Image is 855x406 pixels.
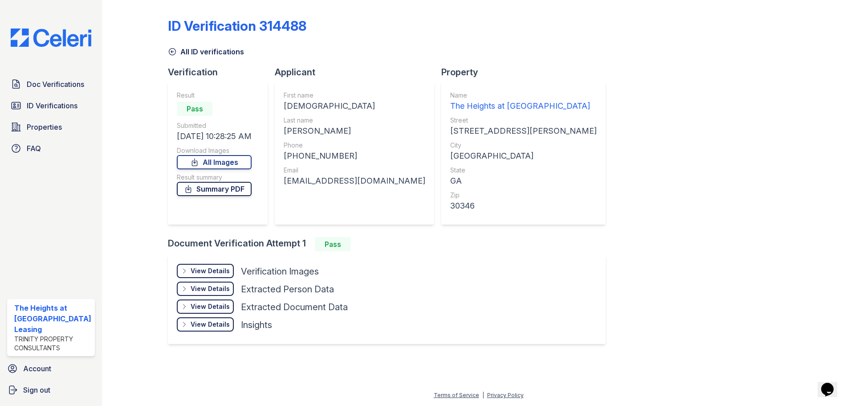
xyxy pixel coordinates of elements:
div: [STREET_ADDRESS][PERSON_NAME] [450,125,597,137]
a: Account [4,360,98,377]
div: Submitted [177,121,252,130]
img: CE_Logo_Blue-a8612792a0a2168367f1c8372b55b34899dd931a85d93a1a3d3e32e68fde9ad4.png [4,29,98,47]
a: FAQ [7,139,95,157]
div: Verification [168,66,275,78]
div: Document Verification Attempt 1 [168,237,613,251]
a: All Images [177,155,252,169]
div: First name [284,91,425,100]
div: City [450,141,597,150]
a: Name The Heights at [GEOGRAPHIC_DATA] [450,91,597,112]
div: Extracted Person Data [241,283,334,295]
div: [PERSON_NAME] [284,125,425,137]
span: Account [23,363,51,374]
div: Applicant [275,66,441,78]
div: [PHONE_NUMBER] [284,150,425,162]
div: [DATE] 10:28:25 AM [177,130,252,143]
div: [EMAIL_ADDRESS][DOMAIN_NAME] [284,175,425,187]
iframe: chat widget [818,370,846,397]
div: | [482,392,484,398]
div: [GEOGRAPHIC_DATA] [450,150,597,162]
div: 30346 [450,200,597,212]
div: The Heights at [GEOGRAPHIC_DATA] [450,100,597,112]
div: Trinity Property Consultants [14,335,91,353]
div: Phone [284,141,425,150]
a: Summary PDF [177,182,252,196]
div: Email [284,166,425,175]
div: Last name [284,116,425,125]
div: Verification Images [241,265,319,278]
a: Doc Verifications [7,75,95,93]
div: State [450,166,597,175]
div: View Details [191,320,230,329]
span: Doc Verifications [27,79,84,90]
div: [DEMOGRAPHIC_DATA] [284,100,425,112]
span: Properties [27,122,62,132]
div: GA [450,175,597,187]
div: Street [450,116,597,125]
div: Result summary [177,173,252,182]
a: Terms of Service [434,392,479,398]
div: Name [450,91,597,100]
div: The Heights at [GEOGRAPHIC_DATA] Leasing [14,303,91,335]
a: Properties [7,118,95,136]
a: Privacy Policy [487,392,524,398]
div: Pass [315,237,350,251]
div: View Details [191,284,230,293]
div: Zip [450,191,597,200]
div: View Details [191,302,230,311]
div: View Details [191,267,230,275]
a: Sign out [4,381,98,399]
a: All ID verifications [168,46,244,57]
span: Sign out [23,385,50,395]
div: Result [177,91,252,100]
span: FAQ [27,143,41,154]
div: Extracted Document Data [241,301,348,313]
span: ID Verifications [27,100,77,111]
div: Property [441,66,613,78]
div: Insights [241,319,272,331]
div: Download Images [177,146,252,155]
a: ID Verifications [7,97,95,115]
div: ID Verification 314488 [168,18,306,34]
div: Pass [177,102,212,116]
